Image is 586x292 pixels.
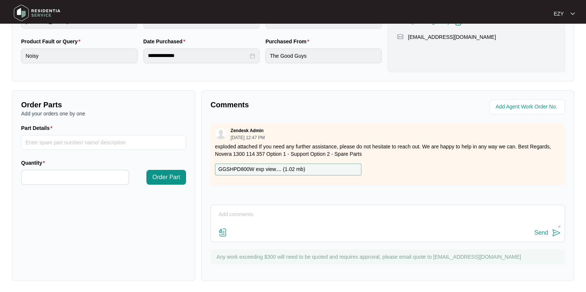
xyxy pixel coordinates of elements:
[152,173,180,182] span: Order Part
[21,124,56,132] label: Part Details
[265,48,382,63] input: Purchased From
[397,33,404,40] img: map-pin
[21,135,186,150] input: Part Details
[496,103,560,111] input: Add Agent Work Order No.
[534,229,548,236] div: Send
[211,100,383,110] p: Comments
[231,128,264,134] p: Zendesk Admin
[215,128,226,139] img: user.svg
[231,135,265,140] p: [DATE] 12:47 PM
[218,228,227,237] img: file-attachment-doc.svg
[21,100,186,110] p: Order Parts
[146,170,186,185] button: Order Part
[21,48,138,63] input: Product Fault or Query
[143,38,188,45] label: Date Purchased
[21,159,48,167] label: Quantity
[534,228,561,238] button: Send
[570,12,575,16] img: dropdown arrow
[265,38,312,45] label: Purchased From
[215,143,560,158] p: exploded attached If you need any further assistance, please do not hesitate to reach out. We are...
[218,165,305,174] p: GGSHPD800W exp view.... ( 1.02 mb )
[552,228,561,237] img: send-icon.svg
[216,253,561,261] p: Any work exceeding $300 will need to be quoted and requires approval, please email quote to [EMAI...
[21,38,83,45] label: Product Fault or Query
[408,33,496,41] p: [EMAIL_ADDRESS][DOMAIN_NAME]
[148,52,249,60] input: Date Purchased
[21,170,129,184] input: Quantity
[554,10,564,17] p: EZY
[11,2,63,24] img: residentia service logo
[21,110,186,117] p: Add your orders one by one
